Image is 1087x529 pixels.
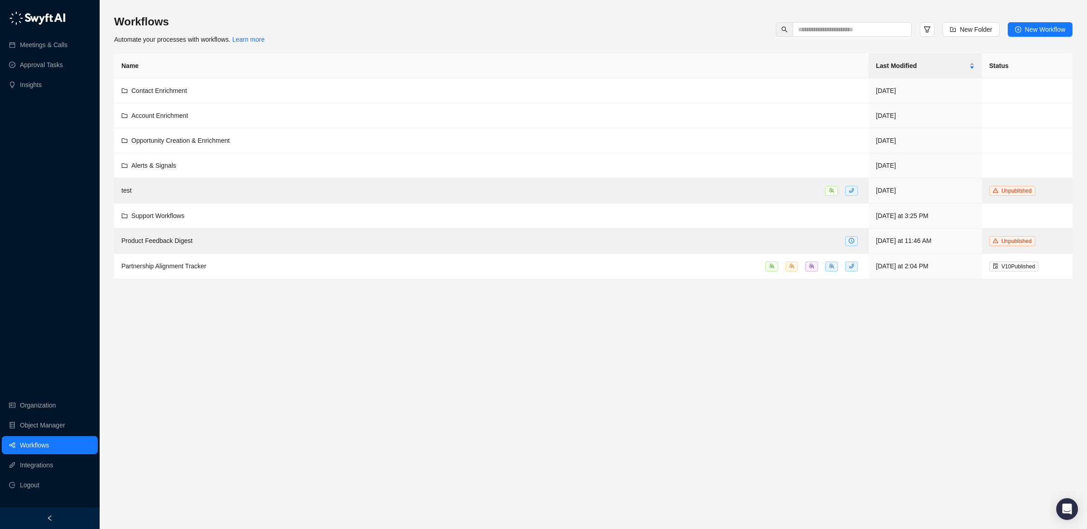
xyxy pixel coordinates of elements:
a: Insights [20,76,42,94]
h3: Workflows [114,15,265,29]
td: [DATE] [869,78,982,103]
span: Unpublished [1001,188,1032,194]
a: Organization [20,396,56,414]
a: Learn more [232,36,265,43]
span: warning [993,238,998,243]
span: folder-add [950,26,956,33]
span: Logout [20,476,39,494]
span: Opportunity Creation & Enrichment [131,137,230,144]
span: Unpublished [1001,238,1032,244]
span: Last Modified [876,61,967,71]
span: team [809,263,814,269]
span: team [829,188,834,193]
span: New Folder [960,24,992,34]
button: New Folder [943,22,1000,37]
span: Automate your processes with workflows. [114,36,265,43]
th: Name [114,53,869,78]
span: Partnership Alignment Tracker [121,262,207,270]
td: [DATE] at 3:25 PM [869,204,982,228]
span: team [769,263,774,269]
span: warning [993,188,998,193]
span: plus-circle [1015,26,1021,33]
td: [DATE] [869,178,982,204]
span: filter [923,26,931,33]
button: New Workflow [1008,22,1073,37]
span: phone [849,188,854,193]
span: search [781,26,788,33]
td: [DATE] [869,103,982,128]
span: Alerts & Signals [131,162,176,169]
span: folder [121,162,128,169]
span: folder [121,87,128,94]
span: left [47,515,53,521]
span: Product Feedback Digest [121,237,192,244]
span: New Workflow [1025,24,1065,34]
span: team [829,263,834,269]
td: [DATE] [869,153,982,178]
span: folder [121,112,128,119]
span: file-done [993,263,998,269]
span: clock-circle [849,238,854,243]
a: Object Manager [20,416,65,434]
span: folder [121,137,128,144]
span: logout [9,482,15,488]
a: Meetings & Calls [20,36,67,54]
span: Contact Enrichment [131,87,187,94]
span: Support Workflows [131,212,184,219]
td: [DATE] at 11:46 AM [869,228,982,254]
a: Approval Tasks [20,56,63,74]
span: V 10 Published [1001,263,1035,270]
span: Account Enrichment [131,112,188,119]
td: [DATE] at 2:04 PM [869,254,982,279]
td: [DATE] [869,128,982,153]
a: Workflows [20,436,49,454]
span: folder [121,213,128,219]
span: test [121,187,132,194]
a: Integrations [20,456,53,474]
div: Open Intercom Messenger [1056,498,1078,520]
th: Status [982,53,1073,78]
span: team [789,263,794,269]
img: logo-05li4sbe.png [9,11,66,25]
span: phone [849,263,854,269]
